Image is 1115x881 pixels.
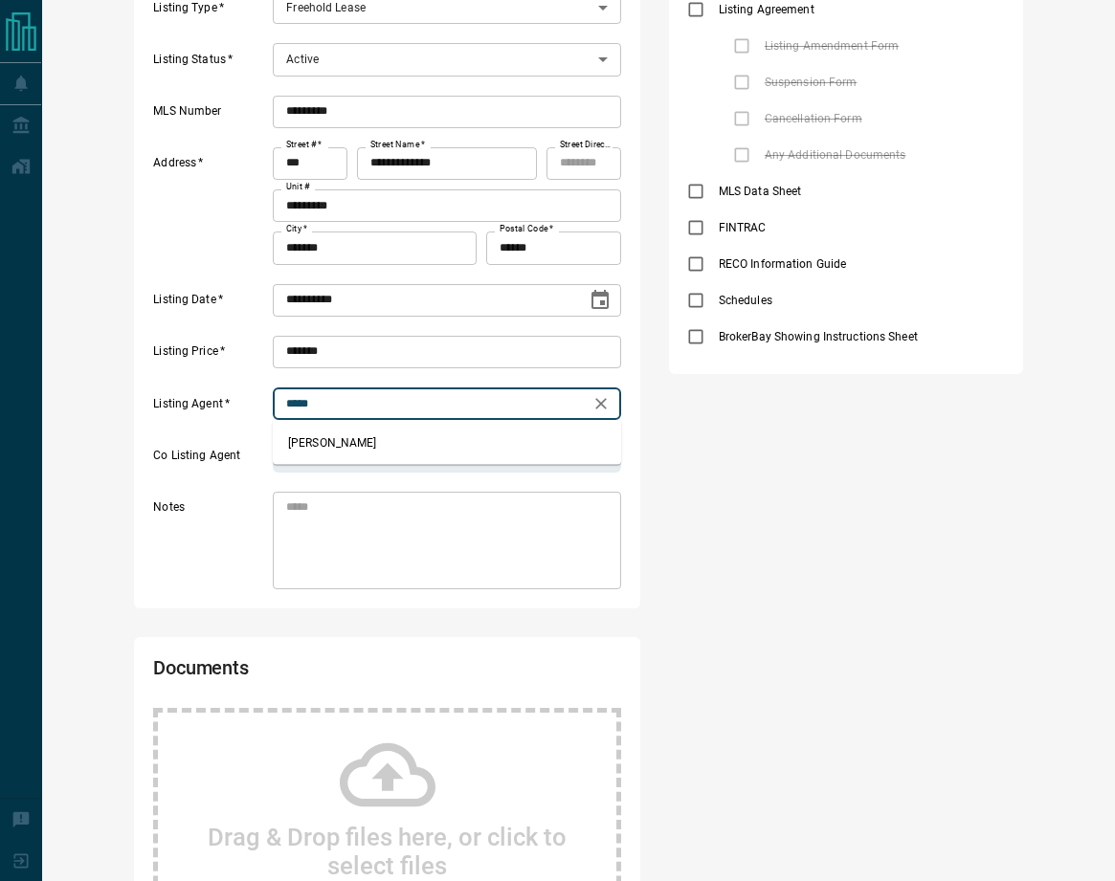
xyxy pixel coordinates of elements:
h2: Documents [153,656,434,689]
label: City [286,223,307,235]
span: RECO Information Guide [714,255,851,273]
li: [PERSON_NAME] [273,429,621,457]
span: Suspension Form [760,74,862,91]
label: Listing Date [153,292,268,317]
label: Address [153,155,268,264]
span: Cancellation Form [760,110,867,127]
span: FINTRAC [714,219,771,236]
label: Listing Status [153,52,268,77]
label: Co Listing Agent [153,448,268,473]
label: Street Direction [560,139,612,151]
span: Schedules [714,292,777,309]
label: MLS Number [153,103,268,128]
button: Choose date, selected date is Oct 14, 2025 [581,281,619,319]
label: Notes [153,499,268,589]
span: MLS Data Sheet [714,183,807,200]
span: Any Additional Documents [760,146,911,164]
label: Street Name [370,139,425,151]
button: Clear [588,390,614,417]
span: BrokerBay Showing Instructions Sheet [714,328,923,345]
label: Street # [286,139,322,151]
label: Listing Price [153,343,268,368]
label: Listing Agent [153,396,268,421]
div: Active [273,43,621,76]
label: Unit # [286,181,310,193]
span: Listing Amendment Form [760,37,903,55]
h2: Drag & Drop files here, or click to select files [177,823,597,880]
span: Listing Agreement [714,1,819,18]
label: Postal Code [500,223,553,235]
